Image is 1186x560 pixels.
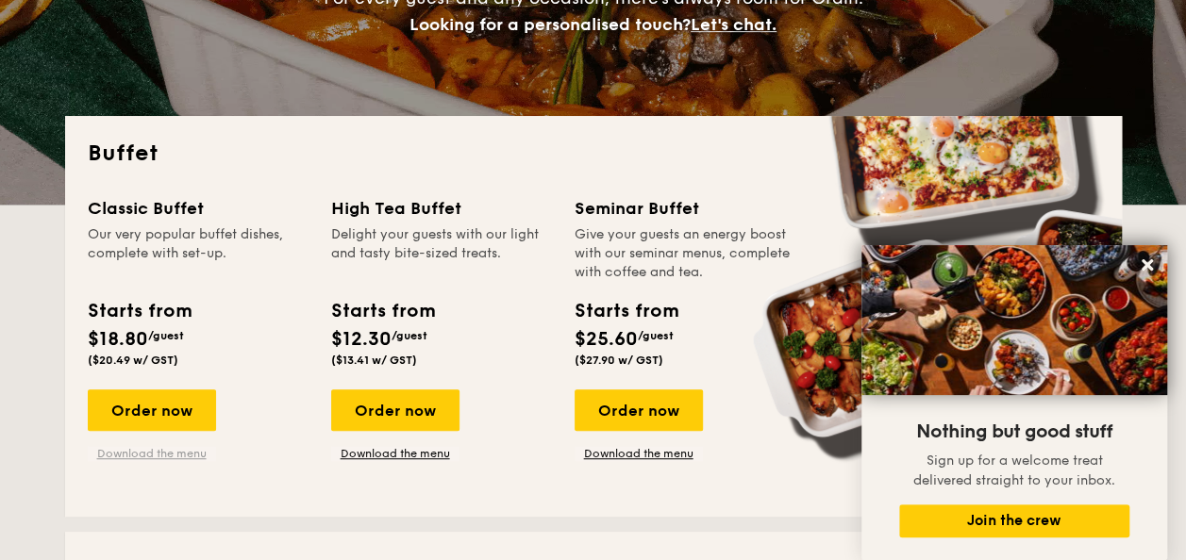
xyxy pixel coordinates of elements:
[691,14,777,35] span: Let's chat.
[1132,250,1162,280] button: Close
[88,195,309,222] div: Classic Buffet
[148,329,184,342] span: /guest
[331,195,552,222] div: High Tea Buffet
[575,195,795,222] div: Seminar Buffet
[861,245,1167,395] img: DSC07876-Edit02-Large.jpeg
[88,389,216,431] div: Order now
[331,389,459,431] div: Order now
[575,389,703,431] div: Order now
[575,354,663,367] span: ($27.90 w/ GST)
[88,446,216,461] a: Download the menu
[392,329,427,342] span: /guest
[899,504,1129,537] button: Join the crew
[88,354,178,367] span: ($20.49 w/ GST)
[331,225,552,282] div: Delight your guests with our light and tasty bite-sized treats.
[575,328,638,351] span: $25.60
[331,354,417,367] span: ($13.41 w/ GST)
[88,139,1099,169] h2: Buffet
[409,14,691,35] span: Looking for a personalised touch?
[575,297,677,325] div: Starts from
[88,297,191,325] div: Starts from
[575,225,795,282] div: Give your guests an energy boost with our seminar menus, complete with coffee and tea.
[331,446,459,461] a: Download the menu
[913,453,1115,488] span: Sign up for a welcome treat delivered straight to your inbox.
[331,328,392,351] span: $12.30
[638,329,674,342] span: /guest
[331,297,434,325] div: Starts from
[88,328,148,351] span: $18.80
[916,420,1112,443] span: Nothing but good stuff
[575,446,703,461] a: Download the menu
[88,225,309,282] div: Our very popular buffet dishes, complete with set-up.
